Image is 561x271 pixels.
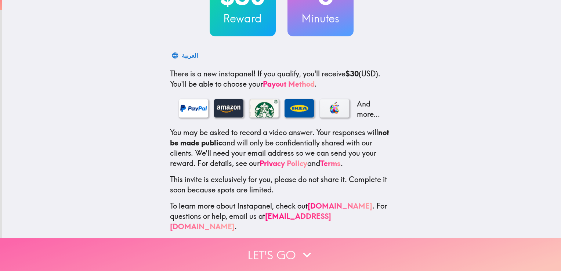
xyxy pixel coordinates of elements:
a: Payout Method [263,79,315,88]
h3: Minutes [287,11,354,26]
a: Privacy Policy [260,159,307,168]
p: This invite is exclusively for you, please do not share it. Complete it soon because spots are li... [170,174,393,195]
a: [EMAIL_ADDRESS][DOMAIN_NAME] [170,212,331,231]
div: العربية [182,50,198,61]
p: You may be asked to record a video answer. Your responses will and will only be confidentially sh... [170,127,393,169]
h3: Reward [210,11,276,26]
a: [DOMAIN_NAME] [308,201,372,210]
p: To learn more about Instapanel, check out . For questions or help, email us at . [170,201,393,232]
b: not be made public [170,128,389,147]
span: There is a new instapanel! [170,69,256,78]
a: Terms [320,159,341,168]
p: And more... [355,99,384,119]
b: $30 [345,69,359,78]
button: العربية [170,48,201,63]
p: If you qualify, you'll receive (USD) . You'll be able to choose your . [170,69,393,89]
